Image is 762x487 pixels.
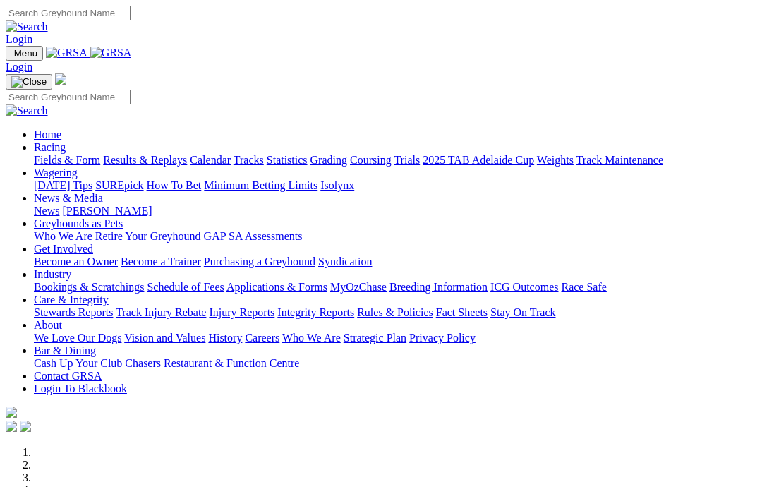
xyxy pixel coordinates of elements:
[34,141,66,153] a: Racing
[34,357,756,370] div: Bar & Dining
[34,344,96,356] a: Bar & Dining
[344,332,406,344] a: Strategic Plan
[310,154,347,166] a: Grading
[394,154,420,166] a: Trials
[277,306,354,318] a: Integrity Reports
[125,357,299,369] a: Chasers Restaurant & Function Centre
[490,281,558,293] a: ICG Outcomes
[6,104,48,117] img: Search
[34,332,121,344] a: We Love Our Dogs
[34,268,71,280] a: Industry
[34,332,756,344] div: About
[34,154,756,167] div: Racing
[103,154,187,166] a: Results & Replays
[34,294,109,306] a: Care & Integrity
[11,76,47,88] img: Close
[576,154,663,166] a: Track Maintenance
[320,179,354,191] a: Isolynx
[209,306,274,318] a: Injury Reports
[34,205,756,217] div: News & Media
[34,230,92,242] a: Who We Are
[409,332,476,344] a: Privacy Policy
[34,217,123,229] a: Greyhounds as Pets
[6,33,32,45] a: Login
[6,46,43,61] button: Toggle navigation
[6,61,32,73] a: Login
[267,154,308,166] a: Statistics
[116,306,206,318] a: Track Injury Rebate
[34,255,118,267] a: Become an Owner
[34,306,756,319] div: Care & Integrity
[318,255,372,267] a: Syndication
[234,154,264,166] a: Tracks
[226,281,327,293] a: Applications & Forms
[204,255,315,267] a: Purchasing a Greyhound
[350,154,392,166] a: Coursing
[90,47,132,59] img: GRSA
[34,357,122,369] a: Cash Up Your Club
[34,128,61,140] a: Home
[436,306,488,318] a: Fact Sheets
[147,179,202,191] a: How To Bet
[490,306,555,318] a: Stay On Track
[124,332,205,344] a: Vision and Values
[204,179,317,191] a: Minimum Betting Limits
[34,192,103,204] a: News & Media
[282,332,341,344] a: Who We Are
[34,167,78,179] a: Wagering
[34,154,100,166] a: Fields & Form
[121,255,201,267] a: Become a Trainer
[34,306,113,318] a: Stewards Reports
[34,281,144,293] a: Bookings & Scratchings
[6,407,17,418] img: logo-grsa-white.png
[62,205,152,217] a: [PERSON_NAME]
[204,230,303,242] a: GAP SA Assessments
[537,154,574,166] a: Weights
[389,281,488,293] a: Breeding Information
[95,179,143,191] a: SUREpick
[34,179,756,192] div: Wagering
[561,281,606,293] a: Race Safe
[423,154,534,166] a: 2025 TAB Adelaide Cup
[55,73,66,85] img: logo-grsa-white.png
[14,48,37,59] span: Menu
[20,421,31,432] img: twitter.svg
[6,74,52,90] button: Toggle navigation
[34,281,756,294] div: Industry
[330,281,387,293] a: MyOzChase
[208,332,242,344] a: History
[190,154,231,166] a: Calendar
[34,319,62,331] a: About
[34,230,756,243] div: Greyhounds as Pets
[34,243,93,255] a: Get Involved
[46,47,87,59] img: GRSA
[6,6,131,20] input: Search
[34,205,59,217] a: News
[34,179,92,191] a: [DATE] Tips
[6,90,131,104] input: Search
[6,421,17,432] img: facebook.svg
[95,230,201,242] a: Retire Your Greyhound
[245,332,279,344] a: Careers
[34,370,102,382] a: Contact GRSA
[6,20,48,33] img: Search
[34,383,127,395] a: Login To Blackbook
[34,255,756,268] div: Get Involved
[357,306,433,318] a: Rules & Policies
[147,281,224,293] a: Schedule of Fees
